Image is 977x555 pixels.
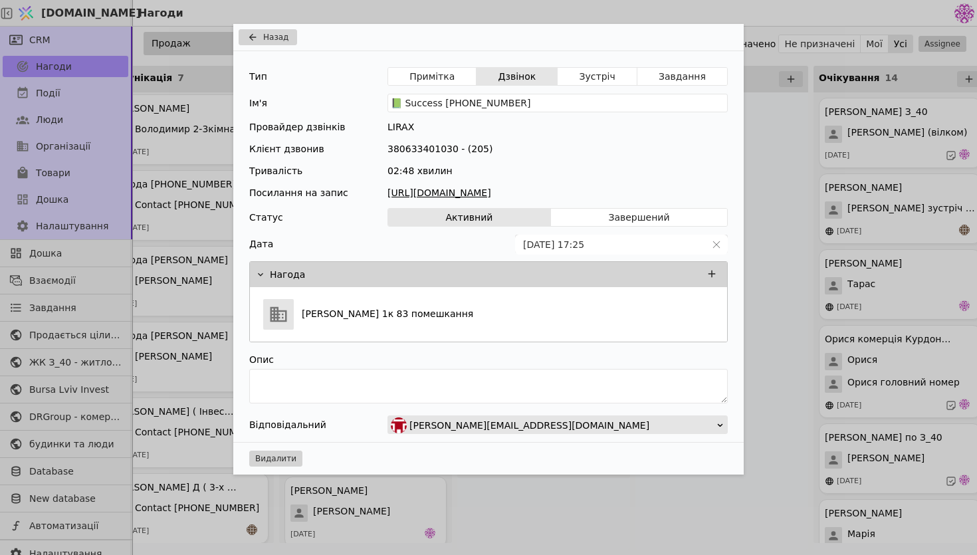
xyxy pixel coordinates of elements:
div: Тип [249,67,267,86]
div: Тривалість [249,164,302,178]
button: Примітка [388,67,477,86]
img: bo [391,417,407,433]
div: 380633401030 - (205) [387,142,728,156]
div: Посилання на запис [249,186,348,200]
p: [PERSON_NAME] 1к 83 помешкання [302,307,473,321]
button: Активний [388,208,551,227]
div: Add Opportunity [233,24,744,475]
div: Клієнт дзвонив [249,142,324,156]
span: Назад [263,31,288,43]
a: [URL][DOMAIN_NAME] [387,186,728,200]
button: Дзвінок [477,67,558,86]
div: 02:48 хвилин [387,164,728,178]
div: LIRAX [387,120,728,134]
div: Відповідальний [249,415,326,434]
button: Зустріч [558,67,637,86]
input: dd.MM.yyyy HH:mm [516,235,706,254]
button: Завершений [551,208,727,227]
div: Опис [249,350,728,369]
button: Видалити [249,451,302,467]
span: [PERSON_NAME][EMAIL_ADDRESS][DOMAIN_NAME] [409,416,649,435]
button: Завдання [637,67,727,86]
p: Нагода [270,268,305,282]
div: Статус [249,208,283,227]
button: Clear [712,240,721,249]
svg: close [712,240,721,249]
div: Ім'я [249,94,267,112]
label: Дата [249,237,273,251]
div: Провайдер дзвінків [249,120,346,134]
